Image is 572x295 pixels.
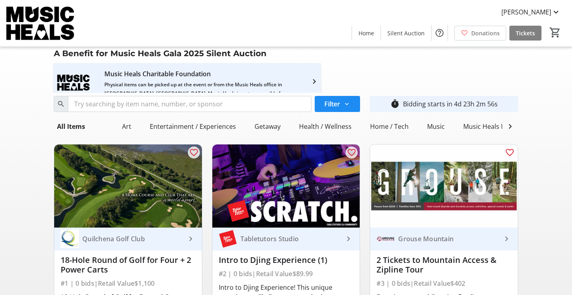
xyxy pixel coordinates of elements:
[370,144,518,228] img: 2 Tickets to Mountain Access & Zipline Tour
[471,29,500,37] span: Donations
[387,29,425,37] span: Silent Auction
[237,235,344,243] div: Tabletutors Studio
[509,26,541,41] a: Tickets
[516,29,535,37] span: Tickets
[495,6,567,18] button: [PERSON_NAME]
[61,230,79,248] img: Quilchena Golf Club
[61,278,195,289] div: #1 | 0 bids | Retail Value $1,100
[358,29,374,37] span: Home
[54,228,202,250] a: Quilchena Golf ClubQuilchena Golf Club
[377,255,511,275] div: 2 Tickets to Mountain Access & Zipline Tour
[367,118,412,134] div: Home / Tech
[68,96,311,112] input: Try searching by item name, number, or sponsor
[212,228,360,250] a: Tabletutors StudioTabletutors Studio
[347,148,356,157] mat-icon: favorite_outline
[395,235,502,243] div: Grouse Mountain
[55,65,92,101] img: Music Heals Charitable Foundation's logo
[104,80,297,98] div: Physical items can be picked up at the event or from the Music Heals office in [GEOGRAPHIC_DATA],...
[54,118,88,134] div: All Items
[296,118,355,134] div: Health / Wellness
[344,234,353,244] mat-icon: keyboard_arrow_right
[49,47,271,60] div: A Benefit for Music Heals Gala 2025 Silent Auction
[251,118,284,134] div: Getaway
[324,99,340,109] span: Filter
[377,278,511,289] div: #3 | 0 bids | Retail Value $402
[403,99,498,109] div: Bidding starts in 4d 23h 2m 56s
[79,235,186,243] div: Quilchena Golf Club
[54,144,202,228] img: 18-Hole Round of Golf for Four + 2 Power Carts
[49,65,326,101] a: Music Heals Charitable Foundation's logoMusic Heals Charitable FoundationPhysical items can be pi...
[212,144,360,228] img: Intro to Djing Experience (1)
[189,148,199,157] mat-icon: favorite_outline
[377,230,395,248] img: Grouse Mountain
[104,67,297,80] div: Music Heals Charitable Foundation
[61,255,195,275] div: 18-Hole Round of Golf for Four + 2 Power Carts
[119,118,134,134] div: Art
[424,118,448,134] div: Music
[390,99,400,109] mat-icon: timer_outline
[352,26,381,41] a: Home
[548,25,562,40] button: Cart
[186,234,195,244] mat-icon: keyboard_arrow_right
[219,230,237,248] img: Tabletutors Studio
[219,268,354,279] div: #2 | 0 bids | Retail Value $89.99
[5,3,76,43] img: Music Heals Charitable Foundation's Logo
[432,25,448,41] button: Help
[370,228,518,250] a: Grouse MountainGrouse Mountain
[501,7,551,17] span: [PERSON_NAME]
[315,96,360,112] button: Filter
[505,148,515,157] mat-icon: favorite_outline
[502,234,511,244] mat-icon: keyboard_arrow_right
[147,118,239,134] div: Entertainment / Experiences
[219,255,354,265] div: Intro to Djing Experience (1)
[381,26,431,41] a: Silent Auction
[454,26,506,41] a: Donations
[460,118,523,134] div: Music Heals Merch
